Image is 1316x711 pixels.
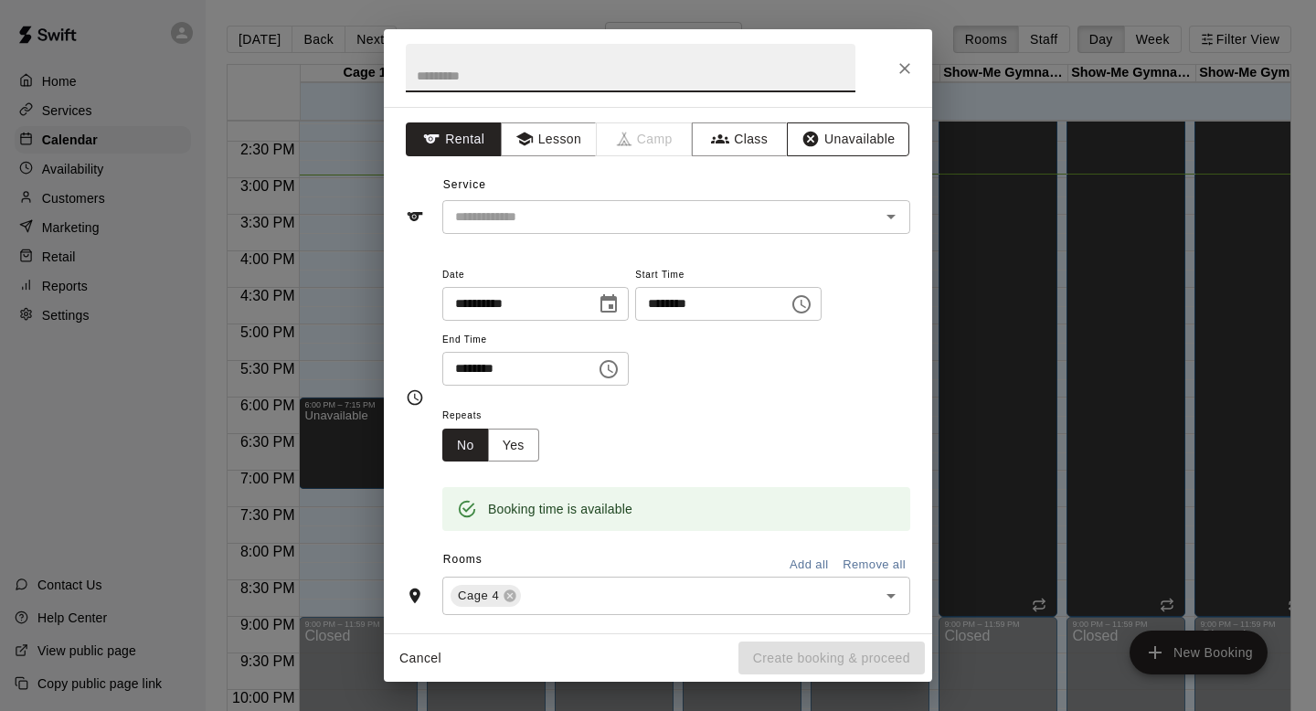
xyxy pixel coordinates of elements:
[692,122,788,156] button: Class
[488,429,539,462] button: Yes
[787,122,909,156] button: Unavailable
[780,551,838,579] button: Add all
[442,263,629,288] span: Date
[590,286,627,323] button: Choose date, selected date is Sep 16, 2025
[443,630,910,659] span: Notes
[443,553,483,566] span: Rooms
[635,263,822,288] span: Start Time
[590,351,627,387] button: Choose time, selected time is 7:15 PM
[597,122,693,156] span: Camps can only be created in the Services page
[406,587,424,605] svg: Rooms
[838,551,910,579] button: Remove all
[406,207,424,226] svg: Service
[451,587,506,605] span: Cage 4
[442,429,539,462] div: outlined button group
[406,122,502,156] button: Rental
[878,204,904,229] button: Open
[442,328,629,353] span: End Time
[442,404,554,429] span: Repeats
[888,52,921,85] button: Close
[443,178,486,191] span: Service
[501,122,597,156] button: Lesson
[783,286,820,323] button: Choose time, selected time is 6:00 PM
[391,642,450,675] button: Cancel
[406,388,424,407] svg: Timing
[442,429,489,462] button: No
[451,585,521,607] div: Cage 4
[488,493,632,525] div: Booking time is available
[878,583,904,609] button: Open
